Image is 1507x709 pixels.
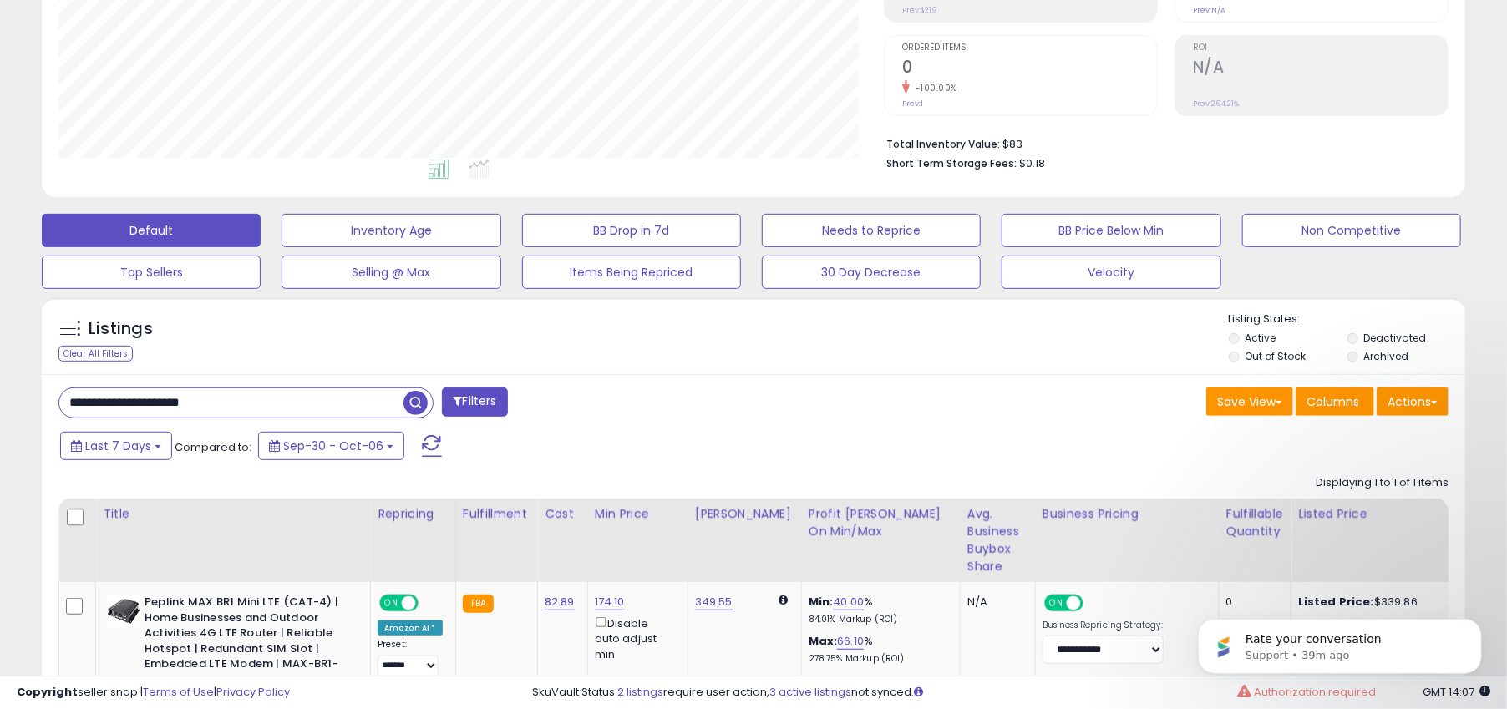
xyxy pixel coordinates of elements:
[595,614,675,662] div: Disable auto adjust min
[442,387,507,417] button: Filters
[1002,256,1220,289] button: Velocity
[378,505,449,523] div: Repricing
[1193,5,1225,15] small: Prev: N/A
[762,214,981,247] button: Needs to Reprice
[1229,311,1465,327] p: Listing States:
[1019,155,1045,171] span: $0.18
[595,594,625,610] a: 174.10
[695,505,794,523] div: [PERSON_NAME]
[1046,596,1067,610] span: ON
[1316,475,1449,491] div: Displaying 1 to 1 of 1 items
[902,5,937,15] small: Prev: $219
[545,594,575,610] a: 82.89
[809,653,947,665] p: 278.75% Markup (ROI)
[145,595,348,691] b: Peplink MAX BR1 Mini LTE (CAT-4) | Home Businesses and Outdoor Activities 4G LTE Router | Reliabl...
[1298,505,1443,523] div: Listed Price
[58,346,133,362] div: Clear All Filters
[17,685,290,701] div: seller snap | |
[378,639,443,676] div: Preset:
[1246,349,1307,363] label: Out of Stock
[967,505,1028,575] div: Avg. Business Buybox Share
[378,620,443,636] div: Amazon AI *
[967,595,1022,610] div: N/A
[1002,214,1220,247] button: BB Price Below Min
[617,684,663,700] a: 2 listings
[1246,331,1276,345] label: Active
[282,214,500,247] button: Inventory Age
[595,505,681,523] div: Min Price
[42,214,261,247] button: Default
[902,99,923,109] small: Prev: 1
[216,684,290,700] a: Privacy Policy
[762,256,981,289] button: 30 Day Decrease
[283,438,383,454] span: Sep-30 - Oct-06
[1307,393,1359,410] span: Columns
[1242,214,1461,247] button: Non Competitive
[886,133,1436,153] li: $83
[258,432,404,460] button: Sep-30 - Oct-06
[1296,387,1374,416] button: Columns
[532,685,1490,701] div: SkuVault Status: require user action, not synced.
[381,596,402,610] span: ON
[416,596,443,610] span: OFF
[17,684,78,700] strong: Copyright
[833,594,864,610] a: 40.00
[1193,58,1448,80] h2: N/A
[1043,505,1212,523] div: Business Pricing
[1173,584,1507,701] iframe: Intercom notifications message
[809,595,947,625] div: %
[143,684,214,700] a: Terms of Use
[103,505,363,523] div: Title
[60,432,172,460] button: Last 7 Days
[1363,331,1426,345] label: Deactivated
[1193,99,1239,109] small: Prev: 264.21%
[1377,387,1449,416] button: Actions
[886,137,1000,151] b: Total Inventory Value:
[902,43,1157,53] span: Ordered Items
[809,634,947,665] div: %
[522,256,741,289] button: Items Being Repriced
[1363,349,1408,363] label: Archived
[809,633,838,649] b: Max:
[809,614,947,625] p: 84.01% Markup (ROI)
[1081,596,1108,610] span: OFF
[902,58,1157,80] h2: 0
[837,633,864,650] a: 66.10
[1206,387,1293,416] button: Save View
[282,256,500,289] button: Selling @ Max
[89,317,153,341] h5: Listings
[463,505,530,523] div: Fulfillment
[85,438,151,454] span: Last 7 Days
[695,594,733,610] a: 349.55
[107,595,140,628] img: 3158qwFSloL._SL40_.jpg
[801,499,960,582] th: The percentage added to the cost of goods (COGS) that forms the calculator for Min & Max prices.
[809,505,953,540] div: Profit [PERSON_NAME] on Min/Max
[910,82,957,94] small: -100.00%
[463,595,494,613] small: FBA
[1043,620,1164,631] label: Business Repricing Strategy:
[545,505,581,523] div: Cost
[769,684,851,700] a: 3 active listings
[1226,505,1284,540] div: Fulfillable Quantity
[886,156,1017,170] b: Short Term Storage Fees:
[809,594,834,610] b: Min:
[522,214,741,247] button: BB Drop in 7d
[1193,43,1448,53] span: ROI
[42,256,261,289] button: Top Sellers
[175,439,251,455] span: Compared to:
